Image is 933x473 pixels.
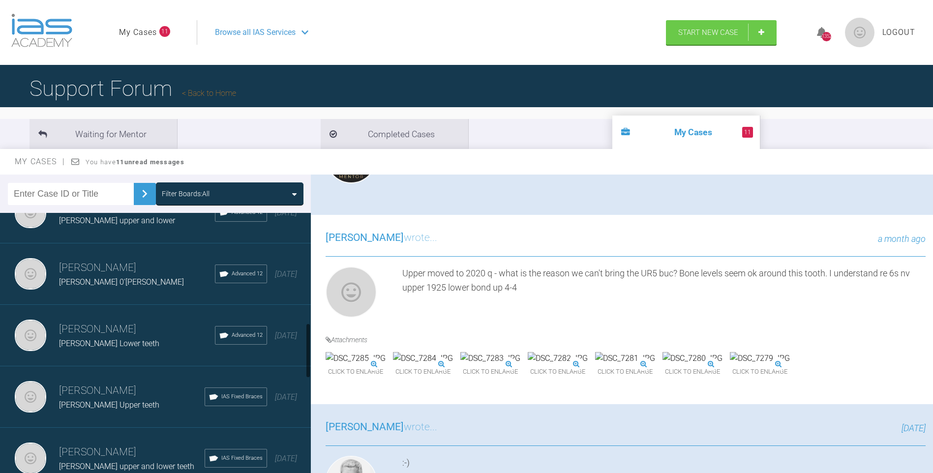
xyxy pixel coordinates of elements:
[326,352,386,365] img: DSC_7285.JPG
[59,216,175,225] span: [PERSON_NAME] upper and lower
[528,364,588,380] span: Click to enlarge
[59,383,205,399] h3: [PERSON_NAME]
[15,381,46,413] img: Neil Fearns
[11,14,72,47] img: logo-light.3e3ef733.png
[86,158,184,166] span: You have
[845,18,874,47] img: profile.png
[326,334,926,345] h4: Attachments
[326,266,377,318] img: Neil Fearns
[116,158,184,166] strong: 11 unread messages
[742,127,753,138] span: 11
[730,364,790,380] span: Click to enlarge
[59,260,215,276] h3: [PERSON_NAME]
[393,352,453,365] img: DSC_7284.JPG
[612,116,760,149] li: My Cases
[326,364,386,380] span: Click to enlarge
[59,462,194,471] span: [PERSON_NAME] upper and lower teeth
[326,421,404,433] span: [PERSON_NAME]
[402,266,926,322] div: Upper moved to 2020 q - what is the reason we can't bring the UR5 buc? Bone levels seem ok around...
[159,26,170,37] span: 11
[326,232,404,243] span: [PERSON_NAME]
[460,352,520,365] img: DSC_7283.JPG
[232,269,263,278] span: Advanced 12
[30,119,177,149] li: Waiting for Mentor
[326,230,437,246] h3: wrote...
[321,119,468,149] li: Completed Cases
[878,234,926,244] span: a month ago
[59,400,159,410] span: [PERSON_NAME] Upper teeth
[15,157,65,166] span: My Cases
[666,20,777,45] a: Start New Case
[162,188,210,199] div: Filter Boards: All
[662,364,722,380] span: Click to enlarge
[822,32,831,41] div: 1352
[137,186,152,202] img: chevronRight.28bd32b0.svg
[8,183,134,205] input: Enter Case ID or Title
[221,454,263,463] span: IAS Fixed Braces
[215,26,296,39] span: Browse all IAS Services
[182,89,236,98] a: Back to Home
[275,392,297,402] span: [DATE]
[595,352,655,365] img: DSC_7281.JPG
[902,423,926,433] span: [DATE]
[662,352,722,365] img: DSC_7280.JPG
[221,392,263,401] span: IAS Fixed Braces
[59,444,205,461] h3: [PERSON_NAME]
[528,352,588,365] img: DSC_7282.JPG
[59,277,184,287] span: [PERSON_NAME] 0'[PERSON_NAME]
[595,364,655,380] span: Click to enlarge
[15,320,46,351] img: Neil Fearns
[59,339,159,348] span: [PERSON_NAME] Lower teeth
[15,258,46,290] img: Neil Fearns
[275,454,297,463] span: [DATE]
[59,321,215,338] h3: [PERSON_NAME]
[275,208,297,217] span: [DATE]
[730,352,790,365] img: DSC_7279.JPG
[232,331,263,340] span: Advanced 12
[326,419,437,436] h3: wrote...
[30,71,236,106] h1: Support Forum
[460,364,520,380] span: Click to enlarge
[882,26,915,39] a: Logout
[393,364,453,380] span: Click to enlarge
[678,28,738,37] span: Start New Case
[275,331,297,340] span: [DATE]
[119,26,157,39] a: My Cases
[275,269,297,279] span: [DATE]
